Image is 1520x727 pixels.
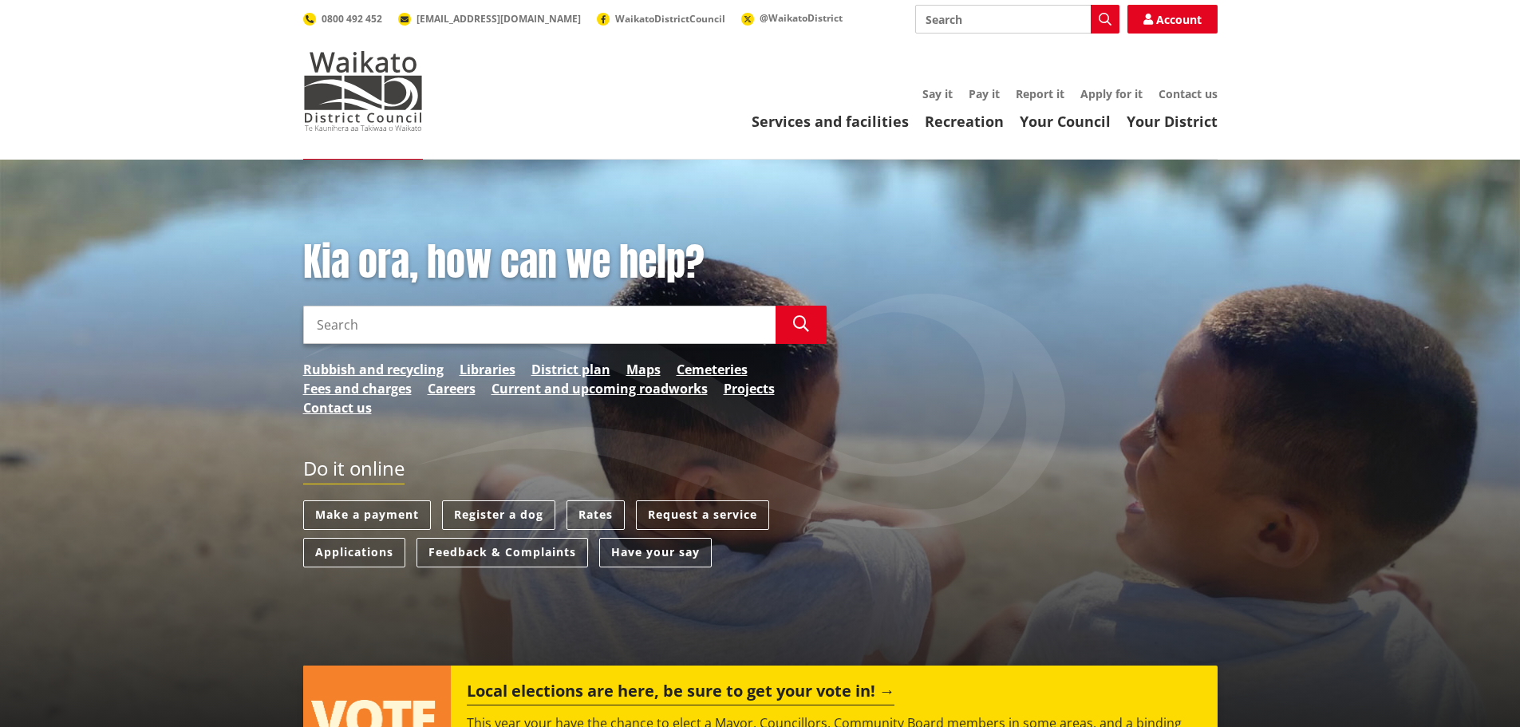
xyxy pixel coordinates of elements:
[460,360,515,379] a: Libraries
[925,112,1004,131] a: Recreation
[303,51,423,131] img: Waikato District Council - Te Kaunihera aa Takiwaa o Waikato
[626,360,661,379] a: Maps
[1016,86,1064,101] a: Report it
[303,398,372,417] a: Contact us
[677,360,748,379] a: Cemeteries
[1080,86,1143,101] a: Apply for it
[636,500,769,530] a: Request a service
[303,538,405,567] a: Applications
[1127,5,1218,34] a: Account
[303,306,776,344] input: Search input
[303,379,412,398] a: Fees and charges
[1020,112,1111,131] a: Your Council
[599,538,712,567] a: Have your say
[760,11,843,25] span: @WaikatoDistrict
[303,457,405,485] h2: Do it online
[492,379,708,398] a: Current and upcoming roadworks
[398,12,581,26] a: [EMAIL_ADDRESS][DOMAIN_NAME]
[1127,112,1218,131] a: Your District
[428,379,476,398] a: Careers
[1159,86,1218,101] a: Contact us
[752,112,909,131] a: Services and facilities
[597,12,725,26] a: WaikatoDistrictCouncil
[969,86,1000,101] a: Pay it
[724,379,775,398] a: Projects
[741,11,843,25] a: @WaikatoDistrict
[467,682,894,705] h2: Local elections are here, be sure to get your vote in!
[922,86,953,101] a: Say it
[303,500,431,530] a: Make a payment
[303,239,827,286] h1: Kia ora, how can we help?
[303,360,444,379] a: Rubbish and recycling
[915,5,1119,34] input: Search input
[615,12,725,26] span: WaikatoDistrictCouncil
[531,360,610,379] a: District plan
[442,500,555,530] a: Register a dog
[417,12,581,26] span: [EMAIL_ADDRESS][DOMAIN_NAME]
[567,500,625,530] a: Rates
[417,538,588,567] a: Feedback & Complaints
[303,12,382,26] a: 0800 492 452
[1447,660,1504,717] iframe: Messenger Launcher
[322,12,382,26] span: 0800 492 452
